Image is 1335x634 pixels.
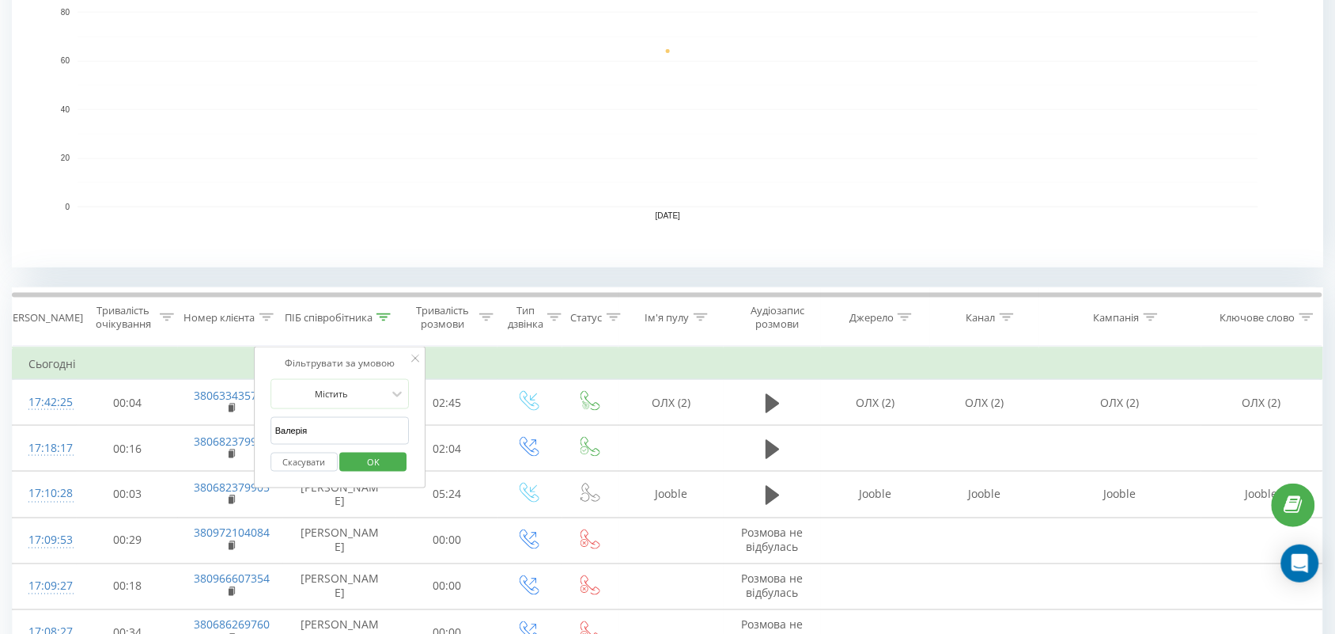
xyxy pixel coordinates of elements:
div: Open Intercom Messenger [1281,545,1319,583]
text: 40 [61,105,70,114]
td: Jooble [1201,472,1322,518]
div: Ключове слово [1220,311,1295,325]
td: [PERSON_NAME] [283,518,396,564]
td: 00:29 [77,518,178,564]
div: Статус [571,311,603,325]
td: Jooble [930,472,1039,518]
td: [PERSON_NAME] [283,472,396,518]
text: 0 [65,203,70,211]
a: 380972104084 [194,526,270,541]
button: Скасувати [270,453,338,473]
span: Розмова не відбулась [742,571,804,601]
td: Jooble [618,472,724,518]
text: 20 [61,154,70,163]
div: Кампанія [1094,311,1140,325]
div: Тривалість очікування [91,304,156,331]
div: Канал [966,311,996,325]
td: 00:18 [77,564,178,609]
td: ОЛХ (2) [1201,380,1322,426]
td: 02:04 [396,426,497,472]
div: Аудіозапис розмови [738,304,817,331]
td: 00:00 [396,564,497,609]
div: 17:10:28 [28,479,61,510]
a: 380633435722 [194,388,270,403]
div: Номер клієнта [184,311,255,325]
span: Розмова не відбулась [742,526,804,555]
td: ОЛХ (2) [618,380,724,426]
div: [PERSON_NAME] [3,311,83,325]
div: 17:18:17 [28,433,61,464]
td: Jooble [821,472,930,518]
td: ОЛХ (2) [821,380,930,426]
td: [PERSON_NAME] [283,564,396,609]
div: Тип дзвінка [508,304,543,331]
div: 17:09:27 [28,571,61,602]
div: 17:09:53 [28,526,61,556]
text: 80 [61,8,70,17]
td: Сьогодні [13,348,1323,380]
td: 02:45 [396,380,497,426]
a: 380686269760 [194,617,270,632]
a: 380682379905 [194,480,270,495]
div: Тривалість розмови [410,304,475,331]
span: OK [351,450,395,474]
input: Введіть значення [270,417,410,445]
td: 00:04 [77,380,178,426]
td: 05:24 [396,472,497,518]
td: Jooble [1039,472,1201,518]
text: 60 [61,57,70,66]
div: Фільтрувати за умовою [270,355,410,371]
div: 17:42:25 [28,387,61,418]
div: Джерело [849,311,894,325]
text: [DATE] [656,212,681,221]
button: OK [340,453,407,473]
td: 00:00 [396,518,497,564]
div: ПІБ співробітника [285,311,373,325]
td: 00:16 [77,426,178,472]
td: ОЛХ (2) [1039,380,1201,426]
td: 00:03 [77,472,178,518]
div: Ім'я пулу [645,311,690,325]
td: ОЛХ (2) [930,380,1039,426]
a: 380682379905 [194,434,270,449]
a: 380966607354 [194,571,270,587]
